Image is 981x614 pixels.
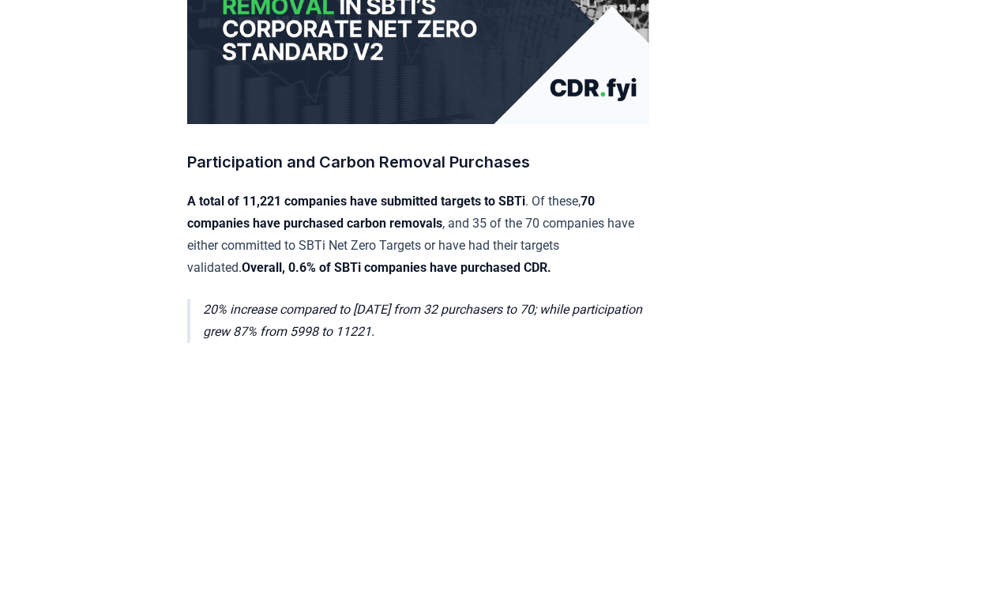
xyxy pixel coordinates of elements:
[187,194,525,209] strong: A total of 11,221 companies have submitted targets to SBTi
[187,299,649,343] blockquote: 20% increase compared to [DATE] from 32 purchasers to 70; while participation grew 87% from 5998 ...
[187,190,649,279] p: . Of these, , and 35 of the 70 companies have either committed to SBTi Net Zero Targets or have h...
[187,149,649,175] h3: Participation and Carbon Removal Purchases
[187,194,595,231] strong: 70 companies have purchased carbon removals
[242,260,551,275] strong: Overall, 0.6% of SBTi companies have purchased CDR.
